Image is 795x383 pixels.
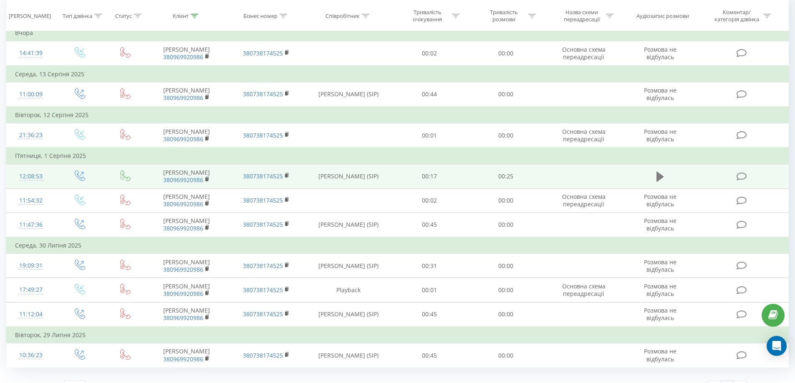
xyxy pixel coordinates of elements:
[7,237,789,254] td: Середа, 30 Липня 2025
[405,9,450,23] div: Тривалість очікування
[644,282,676,298] span: Розмова не відбулась
[15,347,47,363] div: 10:36:23
[243,12,278,19] div: Бізнес номер
[391,41,468,66] td: 00:02
[243,131,283,139] a: 380738174525
[644,45,676,61] span: Розмова не відбулась
[9,12,51,19] div: [PERSON_NAME]
[644,217,676,232] span: Розмова не відбулась
[7,148,789,164] td: П’ятниця, 1 Серпня 2025
[767,336,787,356] div: Open Intercom Messenger
[163,265,203,273] a: 380969920986
[173,12,189,19] div: Клієнт
[468,254,544,278] td: 00:00
[391,302,468,327] td: 00:45
[544,278,623,302] td: Основна схема переадресації
[306,278,391,302] td: Playback
[468,188,544,213] td: 00:00
[163,290,203,298] a: 380969920986
[644,86,676,102] span: Розмова не відбулась
[644,258,676,273] span: Розмова не відбулась
[15,217,47,233] div: 11:47:36
[147,123,226,148] td: [PERSON_NAME]
[147,278,226,302] td: [PERSON_NAME]
[15,86,47,103] div: 11:00:09
[15,45,47,61] div: 14:41:39
[15,193,47,209] div: 11:54:32
[147,82,226,107] td: [PERSON_NAME]
[163,135,203,143] a: 380969920986
[15,306,47,323] div: 11:12:04
[15,282,47,298] div: 17:49:27
[559,9,604,23] div: Назва схеми переадресації
[644,347,676,363] span: Розмова не відбулась
[147,213,226,237] td: [PERSON_NAME]
[544,123,623,148] td: Основна схема переадресації
[163,94,203,102] a: 380969920986
[15,168,47,185] div: 12:08:53
[115,12,132,19] div: Статус
[7,66,789,83] td: Середа, 13 Серпня 2025
[163,224,203,232] a: 380969920986
[468,302,544,327] td: 00:00
[243,351,283,359] a: 380738174525
[482,9,526,23] div: Тривалість розмови
[243,286,283,294] a: 380738174525
[391,82,468,107] td: 00:44
[644,128,676,143] span: Розмова не відбулась
[147,188,226,213] td: [PERSON_NAME]
[391,343,468,368] td: 00:45
[147,164,226,188] td: [PERSON_NAME]
[468,164,544,188] td: 00:25
[147,343,226,368] td: [PERSON_NAME]
[7,25,789,41] td: Вчора
[7,327,789,343] td: Вівторок, 29 Липня 2025
[391,164,468,188] td: 00:17
[163,176,203,184] a: 380969920986
[243,310,283,318] a: 380738174525
[544,188,623,213] td: Основна схема переадресації
[644,306,676,322] span: Розмова не відбулась
[306,343,391,368] td: [PERSON_NAME] (SIP)
[163,53,203,61] a: 380969920986
[391,254,468,278] td: 00:31
[306,213,391,237] td: [PERSON_NAME] (SIP)
[243,172,283,180] a: 380738174525
[468,123,544,148] td: 00:00
[243,196,283,204] a: 380738174525
[306,254,391,278] td: [PERSON_NAME] (SIP)
[163,355,203,363] a: 380969920986
[468,343,544,368] td: 00:00
[243,90,283,98] a: 380738174525
[163,200,203,208] a: 380969920986
[468,213,544,237] td: 00:00
[243,49,283,57] a: 380738174525
[468,278,544,302] td: 00:00
[243,262,283,270] a: 380738174525
[391,188,468,213] td: 00:02
[306,164,391,188] td: [PERSON_NAME] (SIP)
[468,41,544,66] td: 00:00
[391,278,468,302] td: 00:01
[468,82,544,107] td: 00:00
[7,107,789,123] td: Вівторок, 12 Серпня 2025
[306,82,391,107] td: [PERSON_NAME] (SIP)
[63,12,92,19] div: Тип дзвінка
[147,41,226,66] td: [PERSON_NAME]
[147,254,226,278] td: [PERSON_NAME]
[243,220,283,228] a: 380738174525
[306,302,391,327] td: [PERSON_NAME] (SIP)
[391,123,468,148] td: 00:01
[712,9,761,23] div: Коментар/категорія дзвінка
[391,213,468,237] td: 00:45
[644,193,676,208] span: Розмова не відбулась
[636,12,689,19] div: Аудіозапис розмови
[326,12,360,19] div: Співробітник
[163,314,203,322] a: 380969920986
[15,127,47,143] div: 21:36:23
[544,41,623,66] td: Основна схема переадресації
[147,302,226,327] td: [PERSON_NAME]
[15,258,47,274] div: 19:09:31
